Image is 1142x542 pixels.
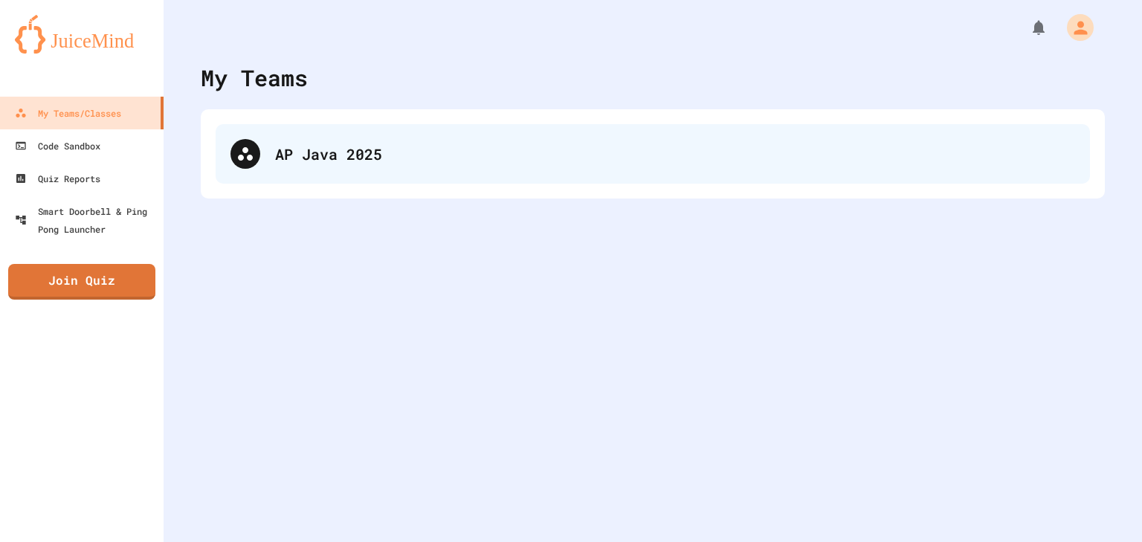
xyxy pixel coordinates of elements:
div: My Teams [201,61,308,94]
a: Join Quiz [8,264,155,300]
div: AP Java 2025 [275,143,1075,165]
div: Smart Doorbell & Ping Pong Launcher [15,202,158,238]
div: Code Sandbox [15,137,100,155]
div: My Teams/Classes [15,104,121,122]
div: My Account [1051,10,1097,45]
div: My Notifications [1002,15,1051,40]
img: logo-orange.svg [15,15,149,54]
div: Quiz Reports [15,170,100,187]
div: AP Java 2025 [216,124,1090,184]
